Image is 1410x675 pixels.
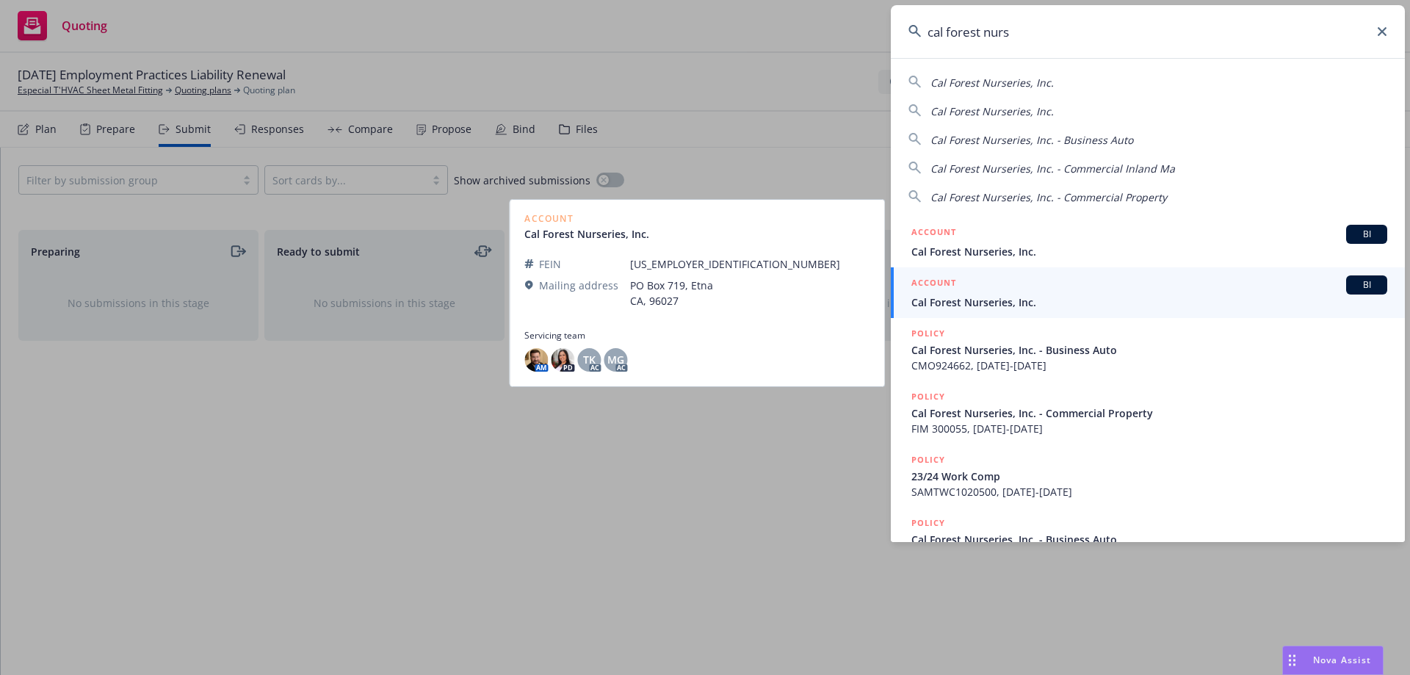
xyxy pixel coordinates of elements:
span: CMO924662, [DATE]-[DATE] [911,358,1387,373]
span: Cal Forest Nurseries, Inc. [911,295,1387,310]
span: Cal Forest Nurseries, Inc. [930,104,1054,118]
span: BI [1352,228,1381,241]
a: POLICYCal Forest Nurseries, Inc. - Commercial PropertyFIM 300055, [DATE]-[DATE] [891,381,1405,444]
div: Drag to move [1283,646,1301,674]
span: 23/24 Work Comp [911,469,1387,484]
a: POLICYCal Forest Nurseries, Inc. - Business Auto [891,508,1405,571]
button: Nova Assist [1282,646,1384,675]
span: Cal Forest Nurseries, Inc. - Commercial Property [930,190,1167,204]
span: SAMTWC1020500, [DATE]-[DATE] [911,484,1387,499]
span: Cal Forest Nurseries, Inc. - Business Auto [911,342,1387,358]
span: Cal Forest Nurseries, Inc. [930,76,1054,90]
span: Cal Forest Nurseries, Inc. [911,244,1387,259]
a: POLICYCal Forest Nurseries, Inc. - Business AutoCMO924662, [DATE]-[DATE] [891,318,1405,381]
h5: ACCOUNT [911,275,956,293]
h5: POLICY [911,516,945,530]
span: Cal Forest Nurseries, Inc. - Business Auto [911,532,1387,547]
h5: ACCOUNT [911,225,956,242]
h5: POLICY [911,389,945,404]
span: Cal Forest Nurseries, Inc. - Business Auto [930,133,1133,147]
span: BI [1352,278,1381,292]
a: ACCOUNTBICal Forest Nurseries, Inc. [891,267,1405,318]
span: Cal Forest Nurseries, Inc. - Commercial Inland Ma [930,162,1175,176]
input: Search... [891,5,1405,58]
a: ACCOUNTBICal Forest Nurseries, Inc. [891,217,1405,267]
span: Nova Assist [1313,654,1371,666]
h5: POLICY [911,326,945,341]
h5: POLICY [911,452,945,467]
span: Cal Forest Nurseries, Inc. - Commercial Property [911,405,1387,421]
a: POLICY23/24 Work CompSAMTWC1020500, [DATE]-[DATE] [891,444,1405,508]
span: FIM 300055, [DATE]-[DATE] [911,421,1387,436]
